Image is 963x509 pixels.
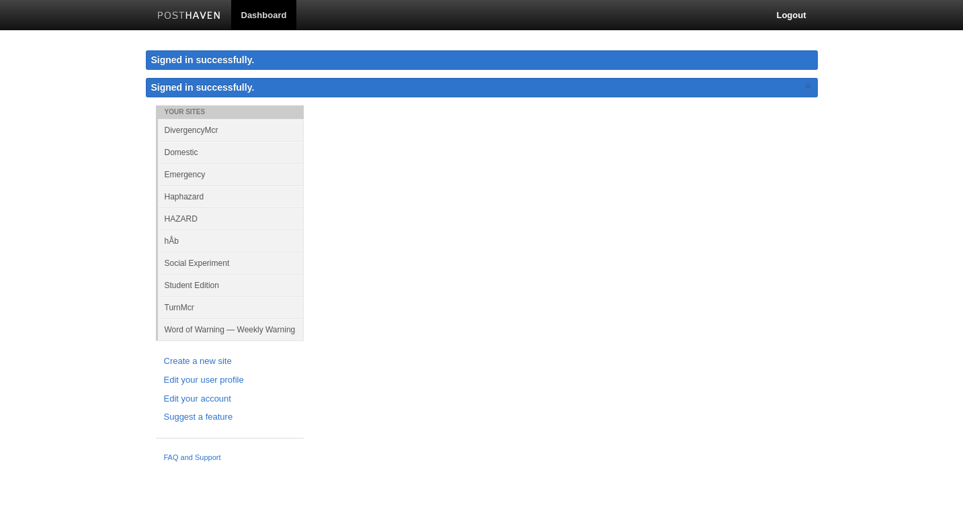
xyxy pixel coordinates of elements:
div: Signed in successfully. [146,50,818,70]
a: hÅb [158,230,304,252]
a: Emergency [158,163,304,185]
a: TurnMcr [158,296,304,318]
li: Your Sites [156,105,304,119]
a: Suggest a feature [164,410,296,424]
a: Domestic [158,141,304,163]
a: Create a new site [164,355,296,369]
a: Social Experiment [158,252,304,274]
span: Signed in successfully. [151,82,255,93]
a: × [802,78,814,95]
a: DivergencyMcr [158,119,304,141]
a: Student Edition [158,274,304,296]
a: Haphazard [158,185,304,207]
a: Edit your user profile [164,373,296,387]
a: HAZARD [158,207,304,230]
a: Edit your account [164,392,296,406]
a: Word of Warning — Weekly Warning [158,318,304,340]
a: FAQ and Support [164,452,296,464]
img: Posthaven-bar [157,11,221,21]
